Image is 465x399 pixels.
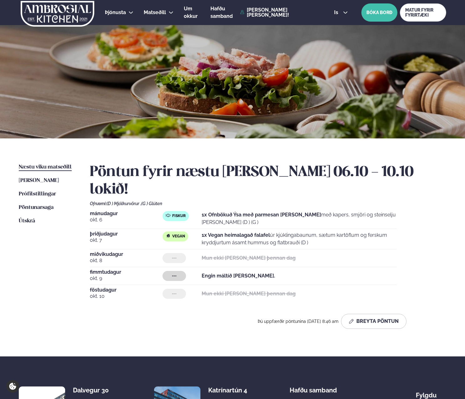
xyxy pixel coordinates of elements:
[329,10,353,15] button: is
[19,178,59,183] span: [PERSON_NAME]
[258,319,338,324] span: Þú uppfærðir pöntunina [DATE] 8:46 am
[144,9,166,15] span: Matseðill
[202,232,270,238] strong: 1x Vegan heimalagað falafel
[290,381,337,394] span: Hafðu samband
[361,3,397,22] button: BÓKA BORÐ
[90,270,163,275] span: fimmtudagur
[19,205,54,210] span: Pöntunarsaga
[90,252,163,257] span: miðvikudagur
[105,9,126,15] span: Þjónusta
[19,177,59,184] a: [PERSON_NAME]
[19,218,35,224] span: Útskrá
[172,234,185,239] span: Vegan
[19,217,35,225] a: Útskrá
[240,8,320,18] a: [PERSON_NAME] [PERSON_NAME]!
[19,191,56,197] span: Prófílstillingar
[172,291,177,296] span: ---
[184,5,200,20] a: Um okkur
[144,9,166,16] a: Matseðill
[202,291,296,297] strong: Mun ekki [PERSON_NAME] þennan dag
[90,275,163,282] span: okt. 9
[90,293,163,300] span: okt. 10
[105,9,126,16] a: Þjónusta
[20,1,95,27] img: logo
[172,214,186,219] span: Fiskur
[6,380,19,393] a: Cookie settings
[19,163,72,171] a: Næstu viku matseðill
[172,273,177,278] span: ---
[90,288,163,293] span: föstudagur
[208,386,258,394] div: Katrínartún 4
[334,10,340,15] span: is
[90,163,446,199] h2: Pöntun fyrir næstu [PERSON_NAME] 06.10 - 10.10 lokið!
[210,5,237,20] a: Hafðu samband
[19,190,56,198] a: Prófílstillingar
[90,216,163,224] span: okt. 6
[202,273,275,279] strong: Engin máltíð [PERSON_NAME].
[73,386,123,394] div: Dalvegur 30
[202,212,321,218] strong: 1x Ofnbökuð Ýsa með parmesan [PERSON_NAME]
[90,236,163,244] span: okt. 7
[166,233,171,238] img: Vegan.svg
[166,213,171,218] img: fish.svg
[172,256,177,261] span: ---
[90,231,163,236] span: þriðjudagur
[106,201,141,206] span: (D ) Mjólkurvörur ,
[202,255,296,261] strong: Mun ekki [PERSON_NAME] þennan dag
[210,6,233,19] span: Hafðu samband
[341,314,406,329] button: Breyta Pöntun
[400,3,446,22] a: MATUR FYRIR FYRIRTÆKI
[90,257,163,264] span: okt. 8
[184,6,198,19] span: Um okkur
[90,211,163,216] span: mánudagur
[141,201,162,206] span: (G ) Glúten
[19,204,54,211] a: Pöntunarsaga
[90,201,446,206] div: Ofnæmi:
[202,231,397,246] p: úr kjúklingabaunum, sætum kartöflum og ferskum kryddjurtum ásamt hummus og flatbrauði (D )
[202,211,397,226] p: með kapers, smjöri og steinselju [PERSON_NAME] (D ) (G )
[19,164,72,170] span: Næstu viku matseðill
